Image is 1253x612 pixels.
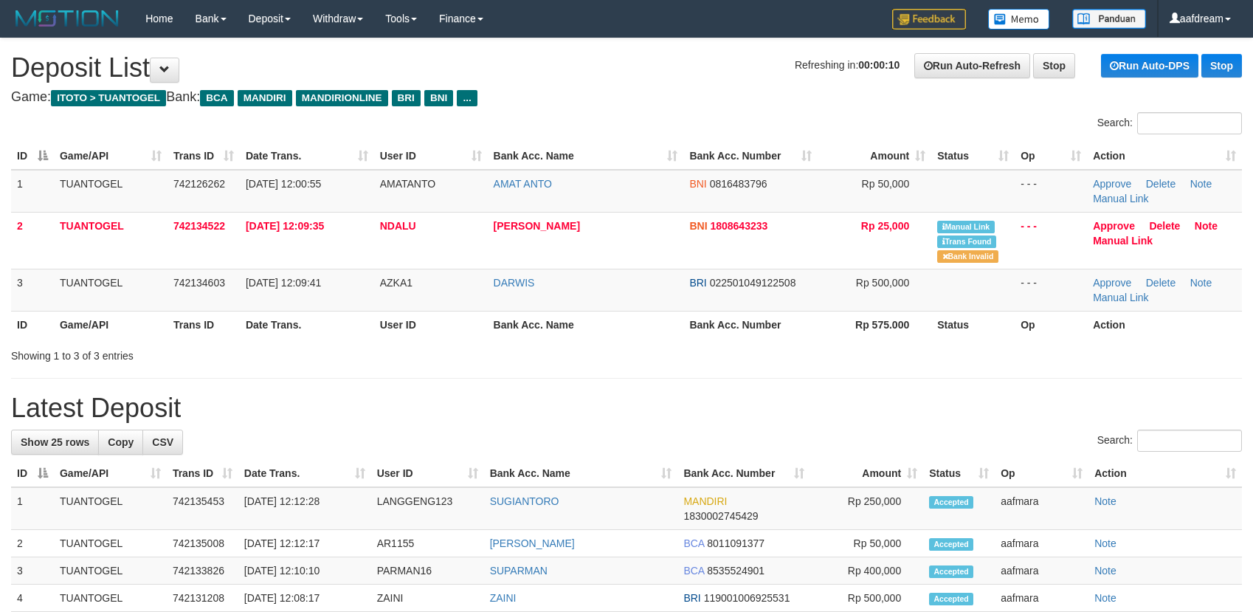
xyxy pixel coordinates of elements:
[1097,112,1242,134] label: Search:
[488,311,684,338] th: Bank Acc. Name
[11,530,54,557] td: 2
[683,142,818,170] th: Bank Acc. Number: activate to sort column ascending
[424,90,453,106] span: BNI
[1146,277,1176,289] a: Delete
[11,585,54,612] td: 4
[54,557,167,585] td: TUANTOGEL
[1015,142,1087,170] th: Op: activate to sort column ascending
[246,178,321,190] span: [DATE] 12:00:55
[54,311,168,338] th: Game/API
[988,9,1050,30] img: Button%20Memo.svg
[929,496,973,509] span: Accepted
[296,90,388,106] span: MANDIRIONLINE
[167,530,238,557] td: 742135008
[1093,178,1131,190] a: Approve
[929,538,973,551] span: Accepted
[11,393,1242,423] h1: Latest Deposit
[1137,112,1242,134] input: Search:
[892,9,966,30] img: Feedback.jpg
[54,487,167,530] td: TUANTOGEL
[1093,235,1153,247] a: Manual Link
[238,585,371,612] td: [DATE] 12:08:17
[1093,220,1135,232] a: Approve
[11,90,1242,105] h4: Game: Bank:
[51,90,166,106] span: ITOTO > TUANTOGEL
[168,311,240,338] th: Trans ID
[54,212,168,269] td: TUANTOGEL
[1015,212,1087,269] td: - - -
[995,487,1088,530] td: aafmara
[929,565,973,578] span: Accepted
[371,487,484,530] td: LANGGENG123
[1015,269,1087,311] td: - - -
[1094,495,1116,507] a: Note
[11,311,54,338] th: ID
[689,277,706,289] span: BRI
[108,436,134,448] span: Copy
[689,178,706,190] span: BNI
[1149,220,1180,232] a: Delete
[374,311,488,338] th: User ID
[683,495,727,507] span: MANDIRI
[1088,460,1242,487] th: Action: activate to sort column ascending
[1097,430,1242,452] label: Search:
[11,557,54,585] td: 3
[856,277,909,289] span: Rp 500,000
[494,220,580,232] a: [PERSON_NAME]
[810,585,923,612] td: Rp 500,000
[677,460,810,487] th: Bank Acc. Number: activate to sort column ascending
[494,277,535,289] a: DARWIS
[1015,170,1087,213] td: - - -
[490,495,559,507] a: SUGIANTORO
[1201,54,1242,78] a: Stop
[246,220,324,232] span: [DATE] 12:09:35
[238,530,371,557] td: [DATE] 12:12:17
[689,220,707,232] span: BNI
[810,557,923,585] td: Rp 400,000
[995,585,1088,612] td: aafmara
[380,277,413,289] span: AZKA1
[11,430,99,455] a: Show 25 rows
[1087,142,1242,170] th: Action: activate to sort column ascending
[21,436,89,448] span: Show 25 rows
[167,557,238,585] td: 742133826
[11,269,54,311] td: 3
[11,460,54,487] th: ID: activate to sort column descending
[818,142,931,170] th: Amount: activate to sort column ascending
[238,460,371,487] th: Date Trans.: activate to sort column ascending
[1087,311,1242,338] th: Action
[371,530,484,557] td: AR1155
[173,220,225,232] span: 742134522
[200,90,233,106] span: BCA
[167,460,238,487] th: Trans ID: activate to sort column ascending
[1190,178,1212,190] a: Note
[54,269,168,311] td: TUANTOGEL
[457,90,477,106] span: ...
[11,343,511,363] div: Showing 1 to 3 of 3 entries
[995,530,1088,557] td: aafmara
[488,142,684,170] th: Bank Acc. Name: activate to sort column ascending
[1195,220,1218,232] a: Note
[11,212,54,269] td: 2
[246,277,321,289] span: [DATE] 12:09:41
[494,178,552,190] a: AMAT ANTO
[710,220,767,232] span: Copy 1808643233 to clipboard
[937,221,994,233] span: Manually Linked
[392,90,421,106] span: BRI
[168,142,240,170] th: Trans ID: activate to sort column ascending
[810,487,923,530] td: Rp 250,000
[1093,292,1149,303] a: Manual Link
[1094,592,1116,604] a: Note
[995,460,1088,487] th: Op: activate to sort column ascending
[380,178,435,190] span: AMATANTO
[1101,54,1198,78] a: Run Auto-DPS
[1093,277,1131,289] a: Approve
[380,220,416,232] span: NDALU
[167,487,238,530] td: 742135453
[167,585,238,612] td: 742131208
[484,460,678,487] th: Bank Acc. Name: activate to sort column ascending
[1093,193,1149,204] a: Manual Link
[931,311,1015,338] th: Status
[238,90,292,106] span: MANDIRI
[1190,277,1212,289] a: Note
